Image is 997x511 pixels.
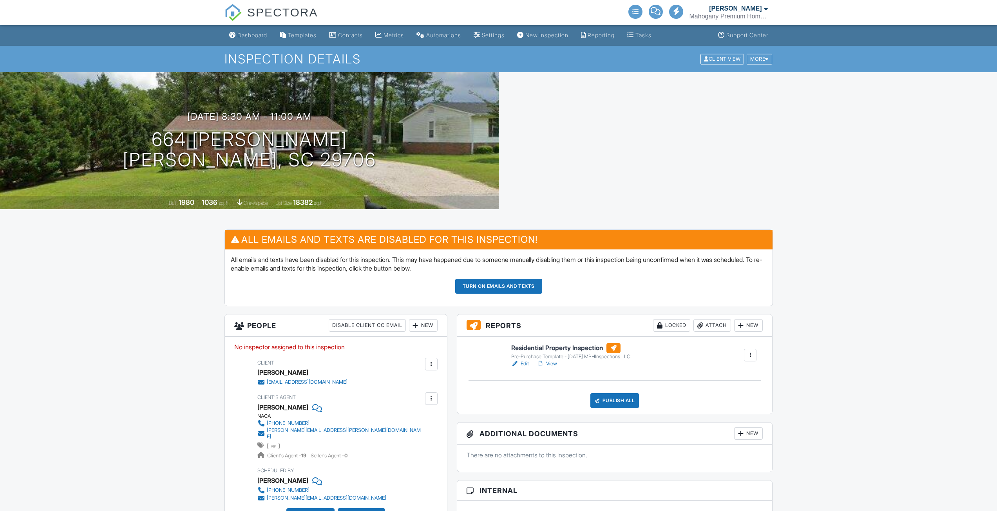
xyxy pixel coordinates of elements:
a: [PERSON_NAME] [257,401,308,413]
button: Turn on emails and texts [455,279,542,294]
div: NACA [257,413,429,419]
a: Metrics [372,28,407,43]
div: Reporting [588,32,615,38]
p: No inspector assigned to this inspection [234,343,438,351]
div: Contacts [338,32,363,38]
h3: People [225,314,447,337]
span: sq.ft. [314,200,324,206]
a: View [537,360,557,368]
div: Disable Client CC Email [329,319,406,332]
div: New [734,427,763,440]
a: Contacts [326,28,366,43]
span: Built [169,200,177,206]
a: Residential Property Inspection Pre-Purchase Template - [DATE] MPHInspections LLC [511,343,630,360]
a: [PHONE_NUMBER] [257,486,386,494]
div: Tasks [635,32,651,38]
a: SPECTORA [224,12,318,26]
span: Client's Agent - [267,453,308,459]
div: [EMAIL_ADDRESS][DOMAIN_NAME] [267,379,347,385]
p: All emails and texts have been disabled for this inspection. This may have happened due to someon... [231,255,767,273]
a: Templates [277,28,320,43]
strong: 19 [301,453,306,459]
h1: Inspection Details [224,52,773,66]
span: Seller's Agent - [311,453,347,459]
img: The Best Home Inspection Software - Spectora [224,4,242,21]
a: Automations (Advanced) [413,28,464,43]
div: Dashboard [237,32,267,38]
div: New Inspection [525,32,568,38]
div: Metrics [384,32,404,38]
h1: 664 [PERSON_NAME] [PERSON_NAME], SC 29706 [123,129,376,171]
div: Settings [482,32,505,38]
div: 18382 [293,198,313,206]
span: crawlspace [244,200,268,206]
strong: 0 [344,453,347,459]
span: vip [267,443,280,449]
p: There are no attachments to this inspection. [467,451,763,459]
span: Lot Size [275,200,292,206]
h3: All emails and texts are disabled for this inspection! [225,230,773,249]
span: SPECTORA [247,4,318,20]
div: Attach [693,319,731,332]
a: [EMAIL_ADDRESS][DOMAIN_NAME] [257,378,347,386]
div: New [409,319,438,332]
div: Locked [653,319,690,332]
div: [PHONE_NUMBER] [267,420,309,426]
h6: Residential Property Inspection [511,343,630,353]
a: New Inspection [514,28,572,43]
h3: [DATE] 8:30 am - 11:00 am [187,111,311,122]
a: [PERSON_NAME][EMAIL_ADDRESS][DOMAIN_NAME] [257,494,386,502]
div: Pre-Purchase Template - [DATE] MPHInspections LLC [511,354,630,360]
span: Client [257,360,274,366]
a: Tasks [624,28,655,43]
a: Reporting [578,28,618,43]
span: sq. ft. [219,200,230,206]
div: Client View [700,54,744,64]
div: 1980 [179,198,194,206]
div: [PERSON_NAME] [257,475,308,486]
div: 1036 [202,198,217,206]
h3: Reports [457,314,773,337]
a: [PHONE_NUMBER] [257,419,423,427]
h3: Additional Documents [457,423,773,445]
div: [PERSON_NAME][EMAIL_ADDRESS][PERSON_NAME][DOMAIN_NAME] [267,427,423,440]
div: [PERSON_NAME] [709,5,762,13]
div: Automations [426,32,461,38]
div: [PHONE_NUMBER] [267,487,309,493]
div: Templates [288,32,317,38]
span: Scheduled By [257,468,294,473]
span: Client's Agent [257,394,296,400]
div: Mahogany Premium Home Inspections [689,13,768,20]
div: Publish All [590,393,639,408]
a: Dashboard [226,28,270,43]
div: [PERSON_NAME] [257,367,308,378]
div: Support Center [726,32,768,38]
a: [PERSON_NAME][EMAIL_ADDRESS][PERSON_NAME][DOMAIN_NAME] [257,427,423,440]
a: Edit [511,360,529,368]
div: More [747,54,772,64]
div: [PERSON_NAME][EMAIL_ADDRESS][DOMAIN_NAME] [267,495,386,501]
a: Client View [700,56,746,61]
div: New [734,319,763,332]
a: Support Center [715,28,771,43]
a: Settings [470,28,508,43]
h3: Internal [457,480,773,501]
